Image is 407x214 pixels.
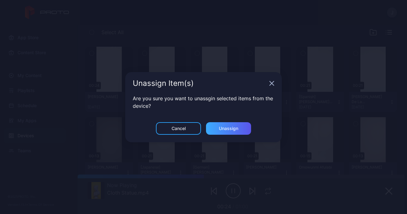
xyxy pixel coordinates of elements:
[133,80,267,87] div: Unassign Item(s)
[206,122,251,135] button: Unassign
[133,95,274,110] p: Are you sure you want to unassgin selected items from the device?
[156,122,201,135] button: Cancel
[172,126,186,131] div: Cancel
[219,126,238,131] div: Unassign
